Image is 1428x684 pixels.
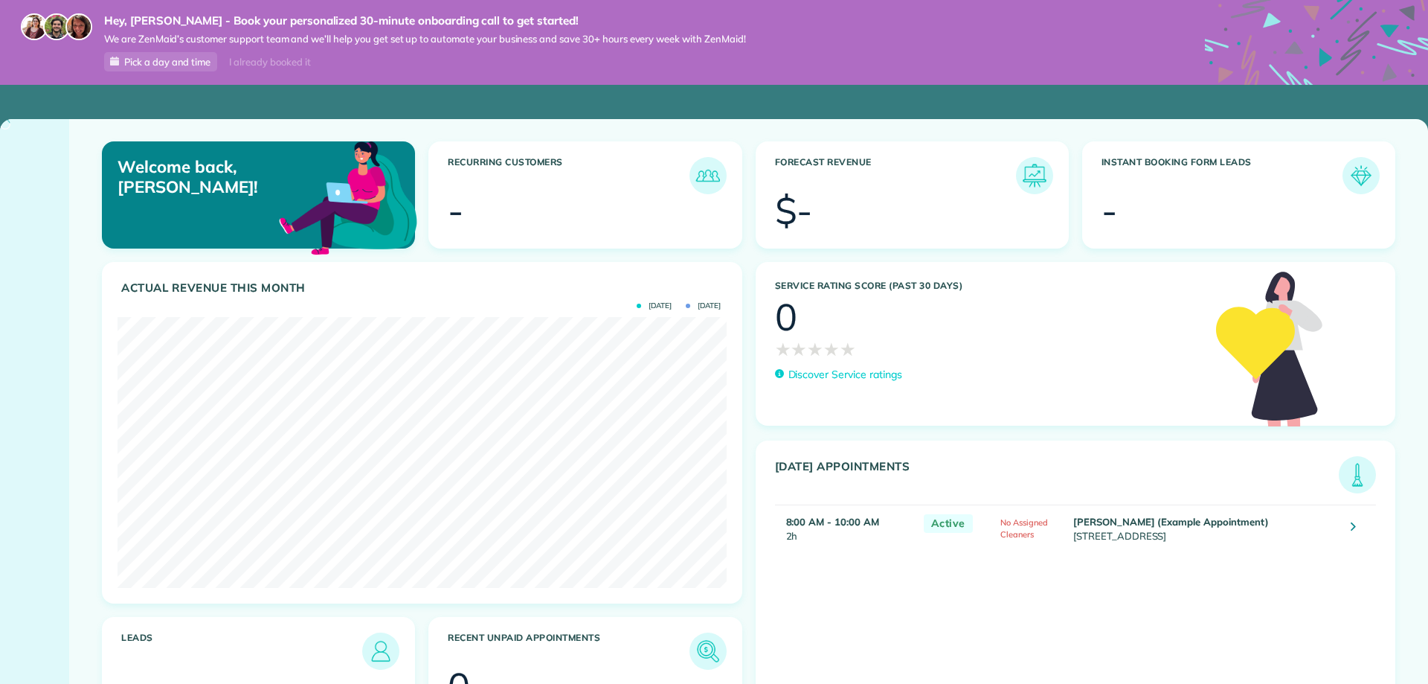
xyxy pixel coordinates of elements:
[104,13,746,28] strong: Hey, [PERSON_NAME] - Book your personalized 30-minute onboarding call to get started!
[1346,161,1376,191] img: icon_form_leads-04211a6a04a5b2264e4ee56bc0799ec3eb69b7e499cbb523a139df1d13a81ae0.png
[775,298,797,336] div: 0
[775,336,791,362] span: ★
[775,460,1339,493] h3: [DATE] Appointments
[686,302,721,310] span: [DATE]
[1073,516,1269,528] strong: [PERSON_NAME] (Example Appointment)
[220,53,319,71] div: I already booked it
[775,367,902,383] a: Discover Service ratings
[366,636,396,666] img: icon_leads-1bed01f49abd5b7fead27621c3d59655bb73ed531f8eeb49469d10e621d6b896.png
[1342,460,1372,490] img: icon_todays_appointments-901f7ab196bb0bea1936b74009e4eb5ffbc2d2711fa7634e0d609ed5ef32b18b.png
[693,636,723,666] img: icon_unpaid_appointments-47b8ce3997adf2238b356f14209ab4cced10bd1f174958f3ca8f1d0dd7fffeee.png
[448,633,689,670] h3: Recent unpaid appointments
[104,33,746,45] span: We are ZenMaid’s customer support team and we’ll help you get set up to automate your business an...
[65,13,92,40] img: michelle-19f622bdf1676172e81f8f8fba1fb50e276960ebfe0243fe18214015130c80e4.jpg
[775,157,1016,194] h3: Forecast Revenue
[823,336,840,362] span: ★
[1000,517,1048,540] span: No Assigned Cleaners
[786,516,879,528] strong: 8:00 AM - 10:00 AM
[791,336,807,362] span: ★
[637,302,672,310] span: [DATE]
[775,192,813,229] div: $-
[121,281,727,295] h3: Actual Revenue this month
[276,124,420,269] img: dashboard_welcome-42a62b7d889689a78055ac9021e634bf52bae3f8056760290aed330b23ab8690.png
[448,157,689,194] h3: Recurring Customers
[124,56,210,68] span: Pick a day and time
[43,13,70,40] img: jorge-587dff0eeaa6aab1f244e6dc62b8924c3b6ad411094392a53c71c6c4a576187d.jpg
[121,633,362,670] h3: Leads
[21,13,48,40] img: maria-72a9807cf96188c08ef61303f053569d2e2a8a1cde33d635c8a3ac13582a053d.jpg
[1101,157,1342,194] h3: Instant Booking Form Leads
[448,192,463,229] div: -
[775,281,1201,291] h3: Service Rating score (past 30 days)
[807,336,823,362] span: ★
[693,161,723,191] img: icon_recurring_customers-cf858462ba22bcd05b5a5880d41d6543d210077de5bb9ebc9590e49fd87d84ed.png
[104,52,217,71] a: Pick a day and time
[775,505,916,552] td: 2h
[924,514,973,533] span: Active
[1070,505,1339,552] td: [STREET_ADDRESS]
[118,157,315,196] p: Welcome back, [PERSON_NAME]!
[1101,192,1117,229] div: -
[788,367,902,383] p: Discover Service ratings
[1020,161,1049,191] img: icon_forecast_revenue-8c13a41c7ed35a8dcfafea3cbb826a0462acb37728057bba2d056411b612bbbe.png
[840,336,856,362] span: ★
